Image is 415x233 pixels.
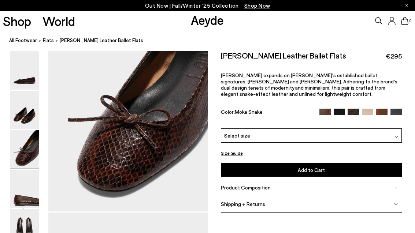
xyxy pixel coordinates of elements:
[221,148,243,157] button: Size Guide
[221,184,271,191] span: Product Composition
[10,130,39,169] img: Delfina Leather Ballet Flats - Image 3
[145,1,270,10] p: Out Now | Fall/Winter ‘25 Collection
[10,91,39,129] img: Delfina Leather Ballet Flats - Image 2
[42,15,75,27] a: World
[9,37,37,44] a: All Footwear
[401,17,408,25] a: 0
[221,51,346,60] h2: [PERSON_NAME] Leather Ballet Flats
[394,202,398,206] img: svg%3E
[191,12,224,27] a: Aeyde
[386,52,402,61] span: €295
[43,37,54,43] span: flats
[394,186,398,189] img: svg%3E
[221,163,402,177] button: Add to Cart
[9,31,415,51] nav: breadcrumb
[224,132,250,139] span: Select size
[221,109,314,117] div: Color:
[221,201,265,207] span: Shipping + Returns
[10,51,39,90] img: Delfina Leather Ballet Flats - Image 1
[408,19,412,23] span: 0
[60,37,143,44] span: [PERSON_NAME] Leather Ballet Flats
[235,109,263,115] span: Moka Snake
[298,167,325,173] span: Add to Cart
[3,15,31,27] a: Shop
[244,2,270,9] span: Navigate to /collections/new-in
[395,135,399,139] img: svg%3E
[43,37,54,44] a: flats
[221,72,402,97] p: [PERSON_NAME] expands on [PERSON_NAME]'s established ballet signatures, [PERSON_NAME] and [PERSON...
[10,170,39,208] img: Delfina Leather Ballet Flats - Image 4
